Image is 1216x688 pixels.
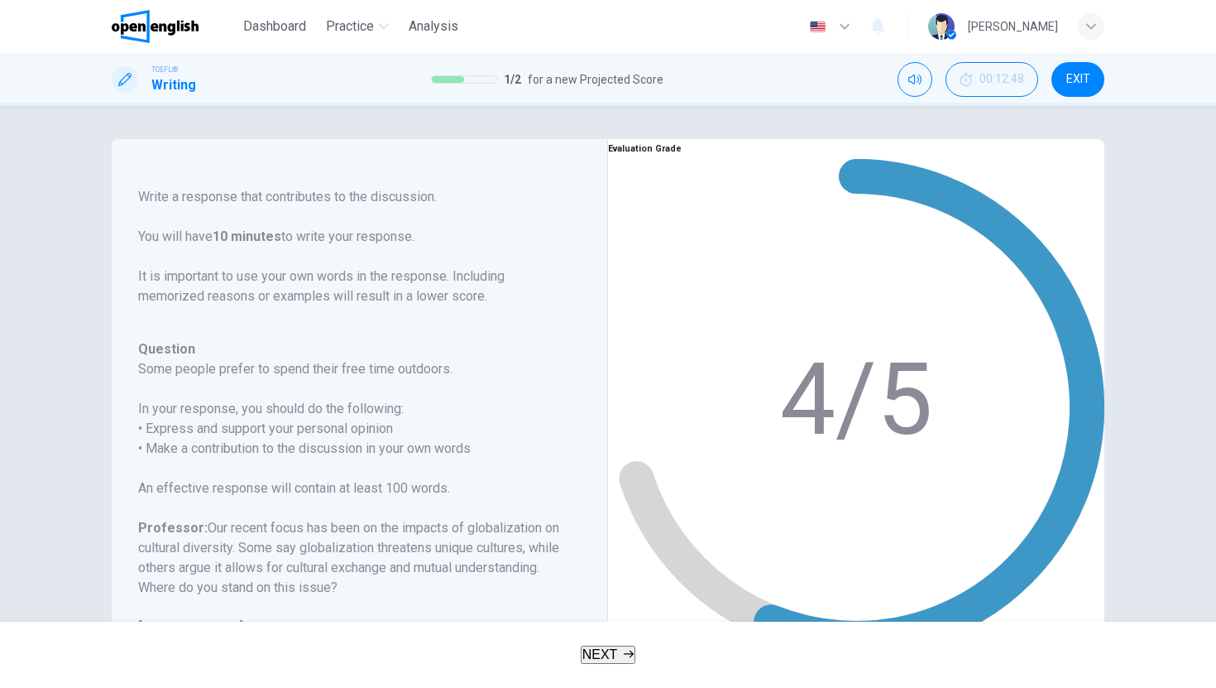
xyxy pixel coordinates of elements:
[946,62,1038,97] button: 00:12:48
[402,12,465,41] button: Analysis
[138,88,561,306] p: For this task, you will read an online discussion. A professor has posted a question about a topi...
[608,139,1104,159] h6: Evaluation Grade
[138,399,561,459] h6: In your response, you should do the following: • Express and support your personal opinion • Make...
[319,12,395,41] button: Practice
[243,17,306,36] span: Dashboard
[138,619,247,635] b: [PERSON_NAME]:
[528,70,663,89] span: for a new Projected Score
[1066,73,1090,86] span: EXIT
[138,359,561,379] h6: Some people prefer to spend their free time outdoors.
[968,17,1058,36] div: [PERSON_NAME]
[928,13,955,40] img: Profile picture
[780,342,932,458] text: 4/5
[138,520,208,536] b: Professor:
[138,479,561,498] h6: An effective response will contain at least 100 words.
[213,229,281,244] b: 10 minutes
[237,12,313,41] button: Dashboard
[326,17,374,36] span: Practice
[112,10,199,43] img: OpenEnglish logo
[138,68,561,326] h6: Directions
[138,339,561,359] h6: Question
[1051,62,1104,97] button: EXIT
[112,10,237,43] a: OpenEnglish logo
[409,17,458,36] span: Analysis
[504,70,521,89] span: 1 / 2
[138,618,561,677] h6: I believe that globalization, although promoting cultural exchange, poses a significant threat to...
[979,73,1024,86] span: 00:12:48
[151,64,178,75] span: TOEFL®
[581,646,636,664] button: NEXT
[138,518,561,598] h6: Our recent focus has been on the impacts of globalization on cultural diversity. Some say globali...
[582,647,618,662] span: NEXT
[807,21,828,33] img: en
[898,62,932,97] div: Mute
[151,75,196,95] h1: Writing
[946,62,1038,97] div: Hide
